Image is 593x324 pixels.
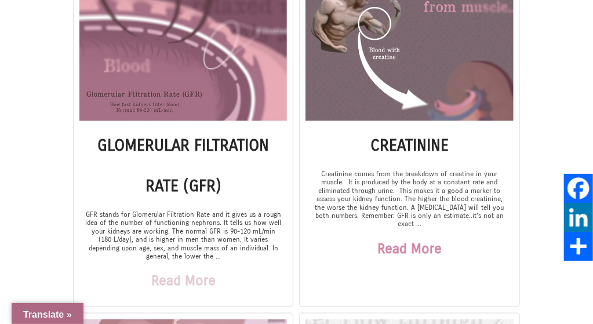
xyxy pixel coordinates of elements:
[564,174,593,203] a: Facebook
[377,228,442,269] a: Read More
[23,310,72,319] span: Translate »
[97,136,269,196] a: Glomerular Filtration Rate (GFR)
[564,203,593,232] a: LinkedIn
[370,136,449,155] a: Creatinine
[311,170,507,269] div: Creatinine comes from the breakdown of creatine in your muscle. It is produced by the body at a c...
[151,260,216,301] a: Read More
[85,210,281,301] div: GFR stands for Glomerular Filtration Rate and it gives us a rough idea of the number of functioni...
